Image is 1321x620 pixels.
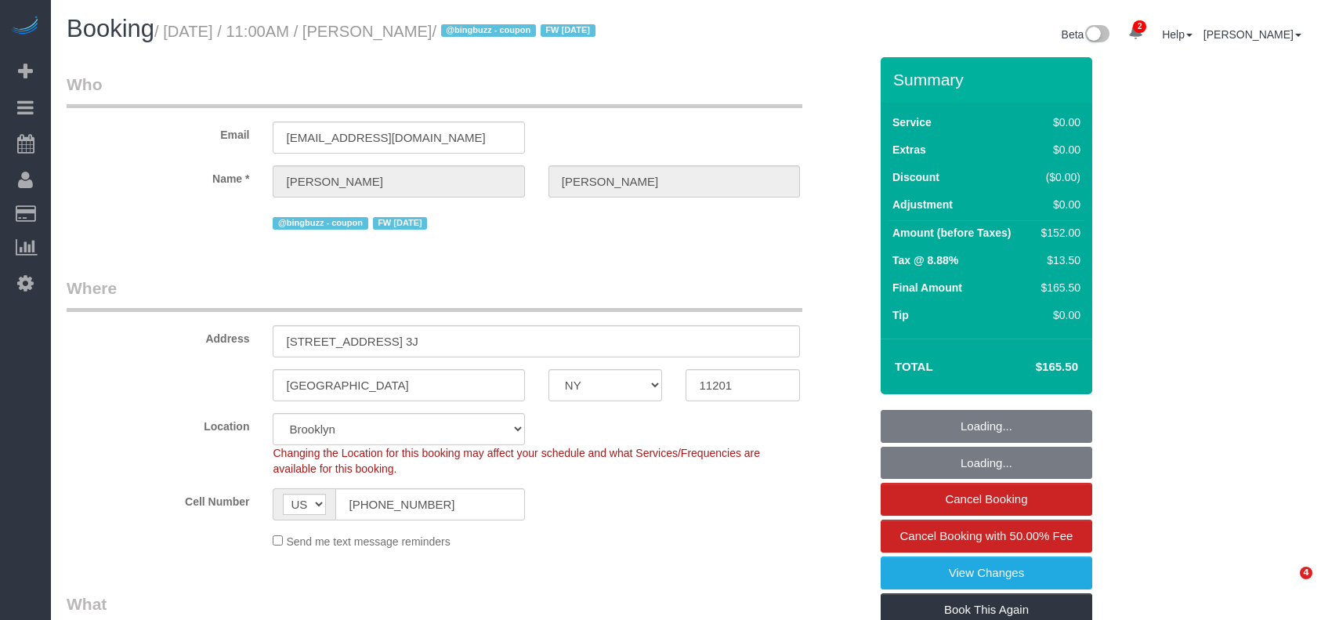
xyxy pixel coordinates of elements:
[55,325,261,346] label: Address
[1162,28,1193,41] a: Help
[55,413,261,434] label: Location
[1203,28,1301,41] a: [PERSON_NAME]
[686,369,800,401] input: Zip Code
[881,557,1092,589] a: View Changes
[55,165,261,187] label: Name *
[892,142,926,158] label: Extras
[1035,197,1080,212] div: $0.00
[892,307,909,323] label: Tip
[989,361,1078,374] h4: $165.50
[1268,567,1305,604] iframe: Intercom live chat
[273,447,760,475] span: Changing the Location for this booking may affect your schedule and what Services/Frequencies are...
[1035,142,1080,158] div: $0.00
[154,23,600,40] small: / [DATE] / 11:00AM / [PERSON_NAME]
[55,488,261,509] label: Cell Number
[893,71,1084,89] h3: Summary
[881,520,1092,553] a: Cancel Booking with 50.00% Fee
[273,121,524,154] input: Email
[1035,280,1080,295] div: $165.50
[1035,114,1080,130] div: $0.00
[67,277,802,312] legend: Where
[892,252,958,268] label: Tax @ 8.88%
[892,114,932,130] label: Service
[1035,225,1080,241] div: $152.00
[9,16,41,38] img: Automaid Logo
[432,23,599,40] span: /
[1133,20,1146,33] span: 2
[548,165,800,198] input: Last Name
[900,529,1073,542] span: Cancel Booking with 50.00% Fee
[286,535,450,548] span: Send me text message reminders
[67,73,802,108] legend: Who
[1084,25,1109,45] img: New interface
[441,24,536,37] span: @bingbuzz - coupon
[273,165,524,198] input: First Name
[541,24,595,37] span: FW [DATE]
[273,369,524,401] input: City
[892,280,962,295] label: Final Amount
[1035,307,1080,323] div: $0.00
[373,217,428,230] span: FW [DATE]
[1120,16,1151,50] a: 2
[881,483,1092,516] a: Cancel Booking
[1035,169,1080,185] div: ($0.00)
[55,121,261,143] label: Email
[67,15,154,42] span: Booking
[1300,567,1312,579] span: 4
[335,488,524,520] input: Cell Number
[892,225,1011,241] label: Amount (before Taxes)
[892,169,939,185] label: Discount
[1062,28,1110,41] a: Beta
[895,360,933,373] strong: Total
[892,197,953,212] label: Adjustment
[1035,252,1080,268] div: $13.50
[273,217,367,230] span: @bingbuzz - coupon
